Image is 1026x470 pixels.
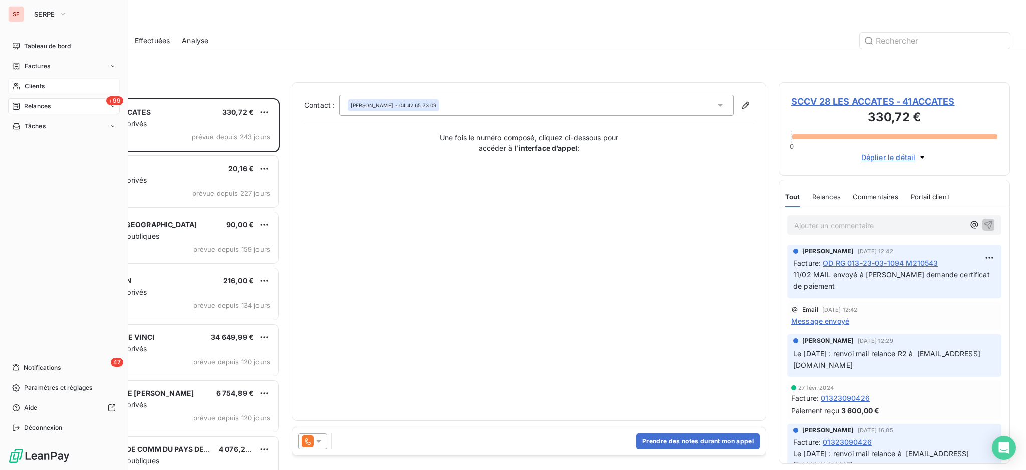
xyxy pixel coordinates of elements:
[793,437,821,447] span: Facture :
[785,193,800,201] span: Tout
[111,358,123,367] span: 47
[24,363,61,372] span: Notifications
[106,96,123,105] span: +99
[8,400,120,416] a: Aide
[858,427,893,433] span: [DATE] 16:05
[24,423,63,432] span: Déconnexion
[429,132,629,153] p: Une fois le numéro composé, cliquez ci-dessous pour accéder à l’ :
[8,448,70,464] img: Logo LeanPay
[228,164,254,173] span: 20,16 €
[193,245,270,253] span: prévue depuis 159 jours
[858,248,893,254] span: [DATE] 12:42
[24,42,71,51] span: Tableau de bord
[823,437,872,447] span: 01323090426
[790,142,794,150] span: 0
[193,358,270,366] span: prévue depuis 120 jours
[24,383,92,392] span: Paramètres et réglages
[216,389,254,397] span: 6 754,89 €
[823,258,938,268] span: OD RG 013-23-03-1094 M210543
[911,193,949,201] span: Portail client
[791,393,819,403] span: Facture :
[860,33,1010,49] input: Rechercher
[223,276,254,285] span: 216,00 €
[791,95,997,108] span: SCCV 28 LES ACCATES - 41ACCATES
[193,301,270,309] span: prévue depuis 134 jours
[793,349,980,369] span: Le [DATE] : renvoi mail relance R2 à [EMAIL_ADDRESS][DOMAIN_NAME]
[135,36,170,46] span: Effectuées
[802,426,854,435] span: [PERSON_NAME]
[211,333,254,341] span: 34 649,99 €
[25,82,45,91] span: Clients
[841,405,880,416] span: 3 600,00 €
[791,405,839,416] span: Paiement reçu
[182,36,208,46] span: Analyse
[791,316,849,326] span: Message envoyé
[802,247,854,256] span: [PERSON_NAME]
[24,102,51,111] span: Relances
[802,307,818,313] span: Email
[519,144,578,152] strong: interface d’appel
[793,258,821,268] span: Facture :
[853,193,899,201] span: Commentaires
[219,445,257,453] span: 4 076,20 €
[351,102,436,109] div: - 04 42 65 73 09
[821,393,870,403] span: 01323090426
[861,152,916,163] span: Déplier le détail
[351,102,393,109] span: [PERSON_NAME]
[226,220,254,229] span: 90,00 €
[858,151,931,163] button: Déplier le détail
[793,270,992,290] span: 11/02 MAIL envoyé à [PERSON_NAME] demande certificat de paiement
[793,449,969,469] span: Le [DATE] : renvoi mail relance à [EMAIL_ADDRESS][DOMAIN_NAME]
[192,189,270,197] span: prévue depuis 227 jours
[71,220,197,229] span: COMMUNE DE [GEOGRAPHIC_DATA]
[193,414,270,422] span: prévue depuis 120 jours
[791,108,997,128] h3: 330,72 €
[24,403,38,412] span: Aide
[798,385,834,391] span: 27 févr. 2024
[802,336,854,345] span: [PERSON_NAME]
[812,193,841,201] span: Relances
[34,10,55,18] span: SERPE
[636,433,760,449] button: Prendre des notes durant mon appel
[192,133,270,141] span: prévue depuis 243 jours
[222,108,254,116] span: 330,72 €
[71,389,194,397] span: SCCV MARSEILLE [PERSON_NAME]
[25,62,50,71] span: Factures
[304,100,339,110] label: Contact :
[8,6,24,22] div: SE
[992,436,1016,460] div: Open Intercom Messenger
[71,445,222,453] span: COMMUNAUTE DE COMM DU PAYS DE L'OR
[822,307,858,313] span: [DATE] 12:42
[858,338,893,344] span: [DATE] 12:29
[25,122,46,131] span: Tâches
